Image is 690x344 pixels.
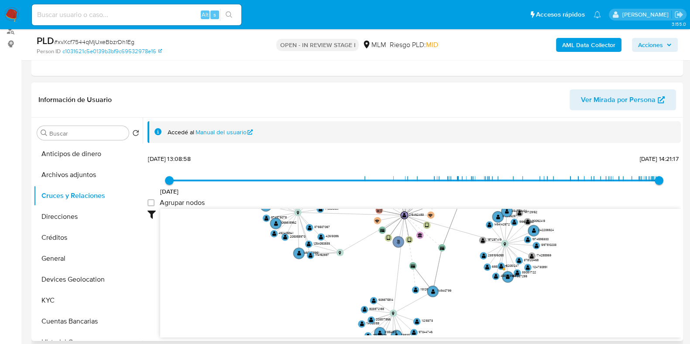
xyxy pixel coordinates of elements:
span: MID [426,40,438,50]
text:  [532,228,536,233]
text: 803872188 [369,307,384,311]
text:  [496,214,500,219]
text: 1397810203 [541,242,556,247]
a: c1031621c5e0139b3bf9c69532978e16 [62,48,162,55]
text: 1124730891 [532,264,547,269]
b: AML Data Collector [562,38,615,52]
text: 2381516058 [488,252,504,257]
span: # xvXcf7544qMjUxeBbzrDh1Eg [54,37,134,46]
text:  [485,265,489,270]
text: 606675814 [378,297,393,302]
text: 79835738 [401,332,415,337]
text: 31354513 [384,330,397,334]
text: 42613086 [326,234,339,238]
text:  [366,333,370,338]
text:  [264,215,268,221]
text:  [425,223,429,228]
text: 114940799 [437,288,451,293]
text:  [505,208,509,214]
span: Acciones [638,38,663,52]
text: 1469078961 [303,250,319,255]
text: 378120468 [524,257,539,262]
text: 455553983 [500,273,516,278]
text:  [272,231,276,236]
span: Accedé al [168,128,194,136]
text:  [512,220,516,225]
text:  [431,289,435,294]
button: Ver Mirada por Persona [570,89,676,110]
div: MLM [362,40,386,50]
text:  [380,228,384,232]
text:  [494,274,498,279]
text:  [297,251,301,256]
text: 492405941 [278,231,293,235]
text:  [283,235,287,240]
button: AML Data Collector [556,38,621,52]
text:  [499,264,503,269]
text:  [360,321,364,327]
text:  [308,225,312,230]
text:  [408,237,411,242]
span: s [213,10,216,19]
text:  [481,253,485,259]
text: 114958188 [366,321,379,326]
text:  [339,251,341,255]
text:  [387,235,390,241]
text: 541567255 [512,274,527,279]
button: Volver al orden por defecto [132,129,139,139]
text: 454794404 [511,208,527,213]
text:  [392,311,395,315]
text:  [377,208,382,213]
text:  [506,274,510,279]
text:  [307,242,311,247]
text:  [481,238,485,243]
text: 30062413 [532,218,545,223]
text: 1131265935 [420,287,435,292]
text: 174288869 [536,253,551,258]
text: 330811722 [522,270,536,275]
button: Acciones [632,38,678,52]
button: Direcciones [34,206,143,227]
span: [DATE] [160,187,179,196]
text:  [530,253,534,259]
text:  [378,330,382,335]
h1: Información de Usuario [38,95,112,104]
text:  [526,219,530,224]
input: Buscar usuario o caso... [32,9,241,20]
text:  [396,240,400,244]
button: Cruces y Relaciones [34,185,143,206]
text:  [487,222,491,228]
text:  [504,242,506,245]
span: Agrupar nodos [160,198,205,207]
text: 187297419 [487,237,501,242]
text:  [414,287,418,293]
text:  [375,219,380,223]
button: Devices Geolocation [34,269,143,290]
text: 203817866 [376,317,391,321]
button: Créditos [34,227,143,248]
text:  [369,317,373,323]
text:  [296,211,299,215]
a: Manual del usuario [196,128,253,136]
span: Alt [202,10,209,19]
button: General [34,248,143,269]
text: 178833381 [325,206,339,211]
text: 698887817 [492,264,507,269]
span: Riesgo PLD: [389,40,438,50]
span: [DATE] 13:08:58 [148,154,190,163]
text: 1974595300 [532,236,549,241]
text:  [274,221,278,226]
text: 1066618962 [280,220,296,225]
text:  [402,213,406,218]
button: search-icon [220,9,238,21]
text: 141729152 [524,210,537,215]
button: Archivos adjuntos [34,164,143,185]
text: 215462483 [409,212,424,217]
span: Accesos rápidos [536,10,585,19]
text: 185144605 [373,333,387,337]
p: OPEN - IN REVIEW STAGE I [276,39,359,51]
button: KYC [34,290,143,311]
b: Person ID [37,48,61,55]
input: Buscar [49,129,125,137]
text:  [319,234,323,239]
